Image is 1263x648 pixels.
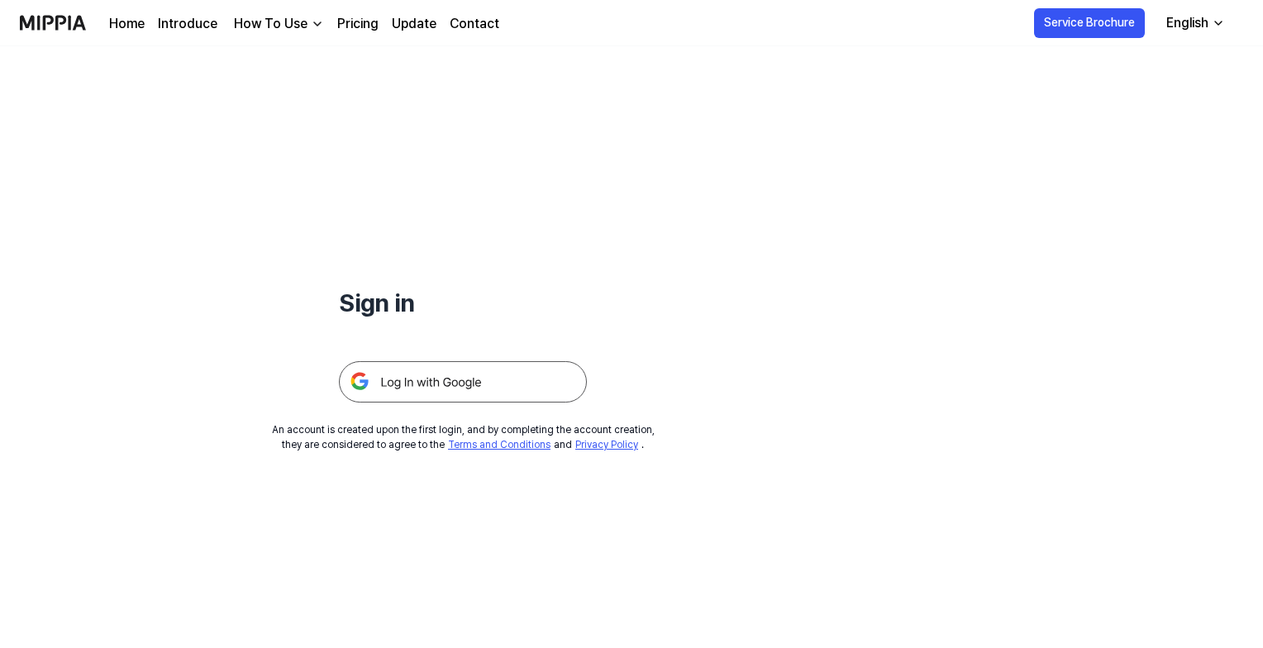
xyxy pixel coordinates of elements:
[339,284,587,322] h1: Sign in
[231,14,324,34] button: How To Use
[450,14,499,34] a: Contact
[1163,13,1212,33] div: English
[311,17,324,31] img: down
[339,361,587,403] img: 구글 로그인 버튼
[392,14,436,34] a: Update
[1034,8,1145,38] button: Service Brochure
[109,14,145,34] a: Home
[448,439,550,450] a: Terms and Conditions
[1153,7,1235,40] button: English
[158,14,217,34] a: Introduce
[272,422,655,452] div: An account is created upon the first login, and by completing the account creation, they are cons...
[575,439,638,450] a: Privacy Policy
[337,14,379,34] a: Pricing
[231,14,311,34] div: How To Use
